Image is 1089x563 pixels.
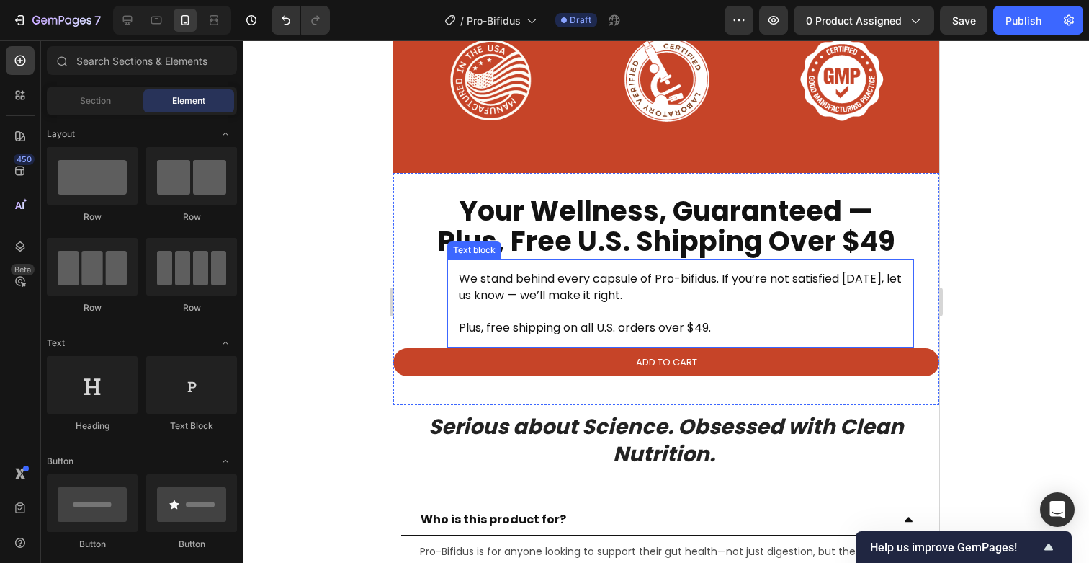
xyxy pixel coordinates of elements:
[47,538,138,551] div: Button
[146,301,237,314] div: Row
[57,203,105,216] div: Text block
[870,538,1057,556] button: Show survey - Help us improve GemPages!
[47,301,138,314] div: Row
[243,316,304,328] p: ADD TO CART
[47,128,75,141] span: Layout
[570,14,591,27] span: Draft
[54,218,521,307] div: Rich Text Editor. Editing area: main
[66,279,318,296] span: Plus, free shipping on all U.S. orders over $49.
[1005,13,1041,28] div: Publish
[214,332,237,355] span: Toggle open
[6,6,107,35] button: 7
[460,13,464,28] span: /
[66,151,480,190] span: Your Wellness, Guaranteed —
[47,337,65,350] span: Text
[35,372,511,428] i: Serious about Science. Obsessed with Clean Nutrition.
[47,455,73,468] span: Button
[47,46,237,75] input: Search Sections & Elements
[27,472,173,487] p: Who is this product for?
[993,6,1054,35] button: Publish
[11,264,35,275] div: Beta
[940,6,987,35] button: Save
[14,154,35,165] div: 450
[794,6,934,35] button: 0 product assigned
[393,40,939,563] iframe: Design area
[1040,492,1075,527] div: Open Intercom Messenger
[870,541,1040,554] span: Help us improve GemPages!
[94,12,101,29] p: 7
[146,538,237,551] div: Button
[146,210,237,223] div: Row
[45,182,502,220] span: Plus, Free U.S. Shipping Over $49
[80,94,111,107] span: Section
[272,6,330,35] div: Undo/Redo
[66,230,508,263] span: We stand behind every capsule of Pro-bifidus. If you’re not satisfied [DATE], let us know — we’ll...
[214,123,237,146] span: Toggle open
[47,210,138,223] div: Row
[27,502,519,557] p: Pro-Bifidus is for anyone looking to support their gut health—not just digestion, but the full gu...
[467,13,521,28] span: Pro-Bifidus
[806,13,902,28] span: 0 product assigned
[952,14,976,27] span: Save
[146,420,237,433] div: Text Block
[214,450,237,473] span: Toggle open
[172,94,205,107] span: Element
[47,420,138,433] div: Heading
